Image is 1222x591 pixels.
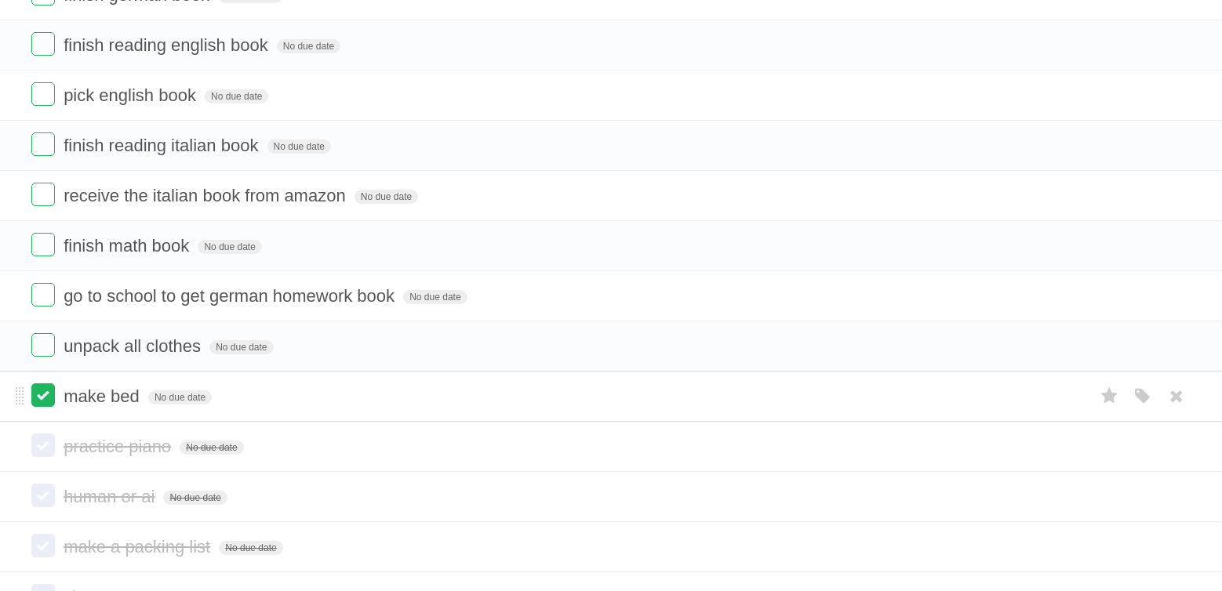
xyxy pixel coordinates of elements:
label: Done [31,433,55,457]
span: No due date [355,190,418,204]
span: No due date [403,290,467,304]
label: Done [31,333,55,357]
span: No due date [219,541,282,555]
label: Done [31,132,55,156]
span: make bed [64,386,144,406]
label: Done [31,32,55,56]
span: No due date [180,441,243,455]
span: human or ai [64,487,158,506]
span: pick english book [64,85,200,105]
span: practice piano [64,437,175,456]
span: receive the italian book from amazon [64,186,350,205]
label: Done [31,383,55,407]
label: Done [31,183,55,206]
label: Done [31,283,55,306]
span: No due date [163,491,227,505]
span: No due date [267,140,331,154]
label: Done [31,534,55,557]
span: finish math book [64,236,193,256]
span: finish reading english book [64,35,272,55]
span: No due date [209,340,273,354]
span: No due date [277,39,340,53]
span: No due date [198,240,261,254]
span: finish reading italian book [64,136,262,155]
label: Star task [1095,383,1125,409]
label: Done [31,233,55,256]
span: unpack all clothes [64,336,205,356]
label: Done [31,484,55,507]
span: go to school to get german homework book [64,286,398,306]
span: No due date [148,390,212,404]
span: No due date [205,89,268,103]
label: Done [31,82,55,106]
span: make a packing list [64,537,214,557]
